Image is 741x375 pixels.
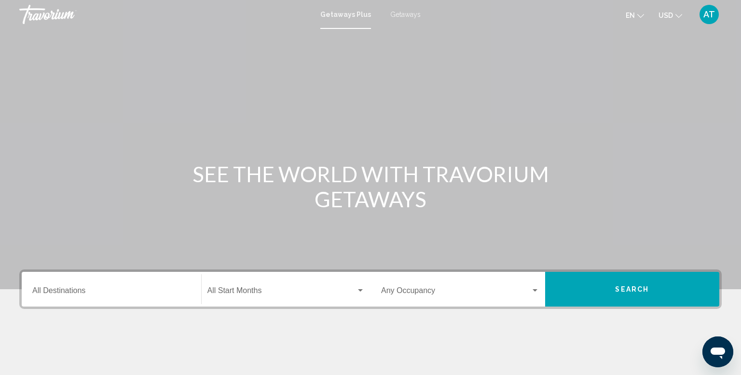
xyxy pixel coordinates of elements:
[702,336,733,367] iframe: Button to launch messaging window
[19,5,311,24] a: Travorium
[697,4,722,25] button: User Menu
[659,12,673,19] span: USD
[320,11,371,18] a: Getaways Plus
[390,11,421,18] a: Getaways
[615,286,649,294] span: Search
[545,272,720,307] button: Search
[22,272,719,307] div: Search widget
[703,10,715,19] span: AT
[190,161,551,212] h1: SEE THE WORLD WITH TRAVORIUM GETAWAYS
[659,8,682,22] button: Change currency
[626,8,644,22] button: Change language
[626,12,635,19] span: en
